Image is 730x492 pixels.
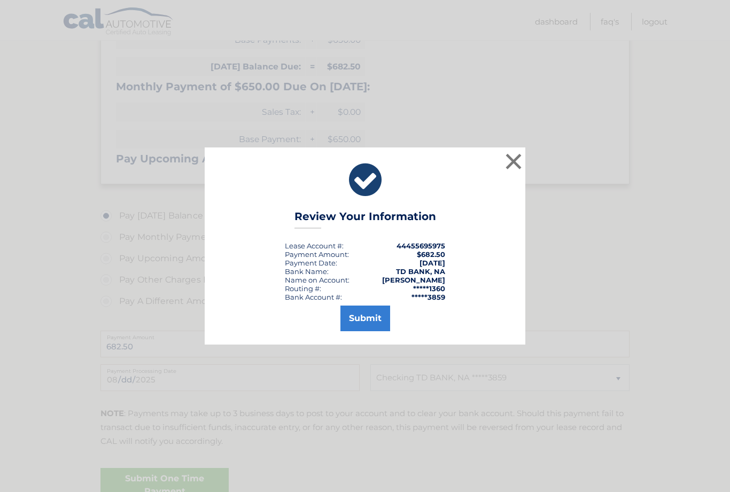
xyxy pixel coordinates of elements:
div: Payment Amount: [285,250,349,259]
span: Payment Date [285,259,336,267]
div: Routing #: [285,284,321,293]
button: × [503,151,524,172]
div: Name on Account: [285,276,350,284]
div: Bank Account #: [285,293,342,301]
strong: TD BANK, NA [396,267,445,276]
button: Submit [340,306,390,331]
div: : [285,259,337,267]
div: Lease Account #: [285,241,344,250]
h3: Review Your Information [294,210,436,229]
strong: [PERSON_NAME] [382,276,445,284]
div: Bank Name: [285,267,329,276]
span: $682.50 [417,250,445,259]
strong: 44455695975 [397,241,445,250]
span: [DATE] [420,259,445,267]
